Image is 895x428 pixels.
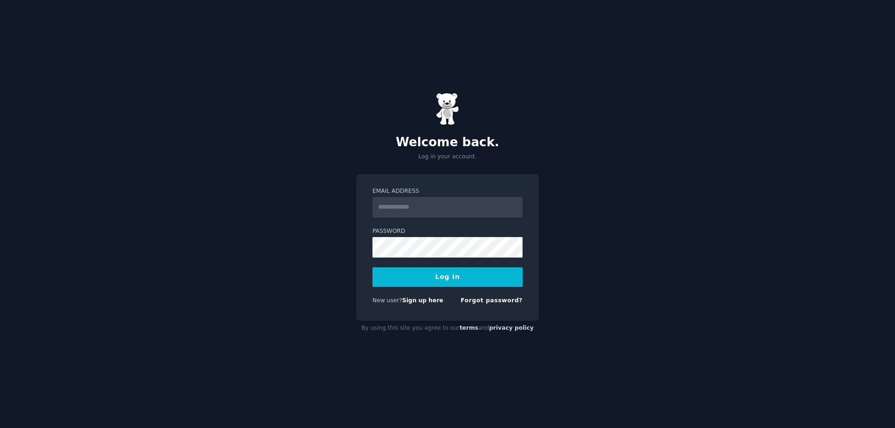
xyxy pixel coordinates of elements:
label: Password [372,227,523,236]
button: Log In [372,267,523,287]
a: Forgot password? [461,297,523,304]
label: Email Address [372,187,523,196]
a: terms [460,325,478,331]
a: Sign up here [402,297,443,304]
span: New user? [372,297,402,304]
h2: Welcome back. [356,135,539,150]
a: privacy policy [489,325,534,331]
img: Gummy Bear [436,93,459,125]
p: Log in your account. [356,153,539,161]
div: By using this site you agree to our and [356,321,539,336]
